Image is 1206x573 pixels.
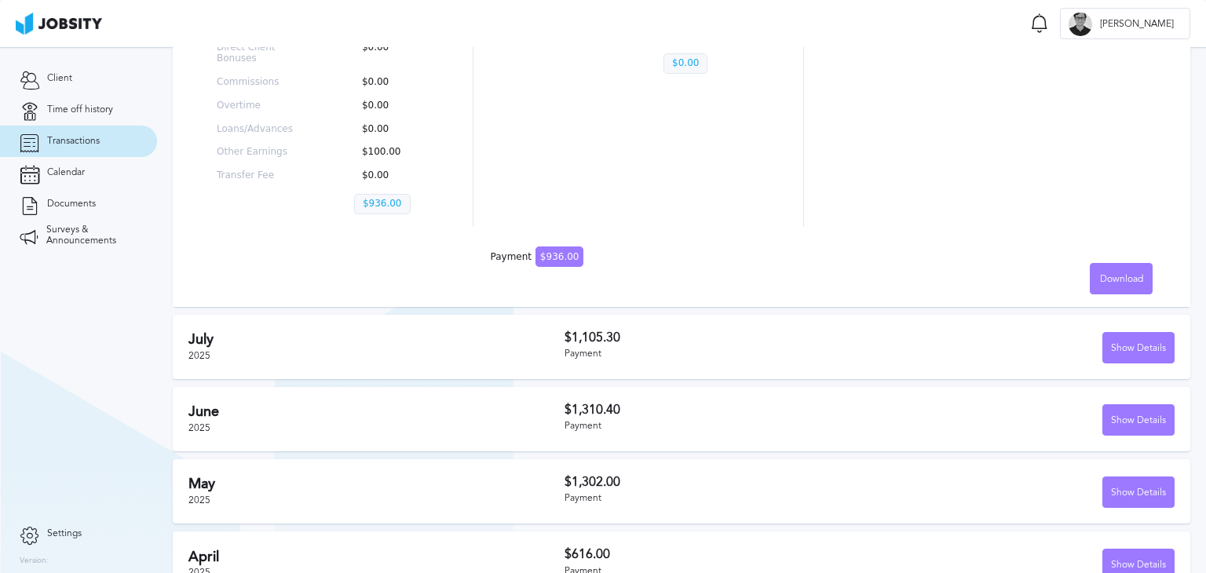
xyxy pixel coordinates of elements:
div: E [1069,13,1092,36]
div: Show Details [1103,405,1174,436]
p: Other Earnings [217,147,304,158]
p: Loans/Advances [217,124,304,135]
h3: $1,302.00 [565,475,870,489]
span: 2025 [188,350,210,361]
p: Overtime [217,100,304,111]
h3: $1,105.30 [565,330,870,345]
button: Show Details [1102,404,1175,436]
p: Transfer Fee [217,170,304,181]
span: Documents [47,199,96,210]
p: $0.00 [354,170,441,181]
span: 2025 [188,495,210,505]
span: [PERSON_NAME] [1092,19,1182,30]
button: E[PERSON_NAME] [1060,8,1190,39]
div: Payment [565,493,870,504]
div: Show Details [1103,333,1174,364]
h3: $1,310.40 [565,403,870,417]
p: $936.00 [354,194,411,214]
span: Client [47,73,72,84]
span: $936.00 [535,246,584,267]
span: Calendar [47,167,85,178]
p: Direct Client Bonuses [217,42,304,64]
h2: June [188,403,565,420]
span: Surveys & Announcements [46,224,137,246]
span: Transactions [47,136,100,147]
button: Download [1090,263,1153,294]
p: Commissions [217,77,304,88]
p: $0.00 [354,77,441,88]
h2: July [188,331,565,348]
p: $100.00 [354,147,441,158]
div: Payment [491,252,584,263]
h2: April [188,549,565,565]
p: $0.00 [354,124,441,135]
div: Show Details [1103,477,1174,509]
img: ab4bad089aa723f57921c736e9817d99.png [16,13,102,35]
span: Download [1100,274,1143,285]
h2: May [188,476,565,492]
button: Show Details [1102,332,1175,363]
label: Version: [20,557,49,566]
h3: $616.00 [565,547,870,561]
p: $0.00 [354,100,441,111]
p: $0.00 [663,53,707,74]
div: Payment [565,421,870,432]
span: Settings [47,528,82,539]
button: Show Details [1102,476,1175,508]
span: 2025 [188,422,210,433]
span: Time off history [47,104,113,115]
div: Payment [565,349,870,359]
p: $0.00 [354,42,441,64]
